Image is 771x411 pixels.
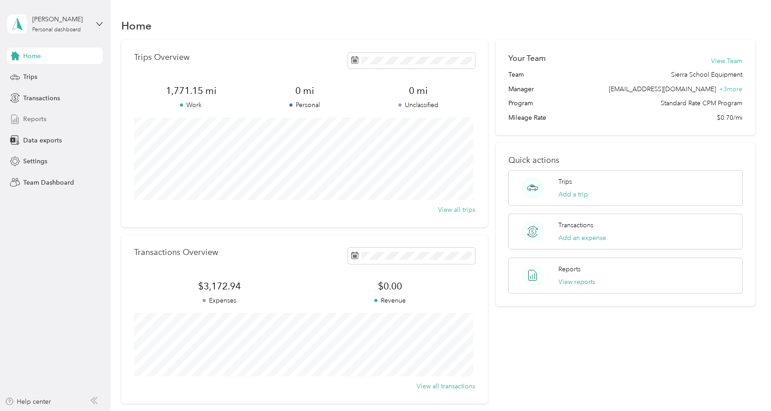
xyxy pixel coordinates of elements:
span: + 3 more [720,85,743,93]
span: Data exports [23,136,62,145]
p: Trips [558,177,572,186]
span: Home [23,51,41,61]
div: [PERSON_NAME] [32,15,89,24]
button: Help center [5,397,51,406]
p: Transactions Overview [134,248,218,257]
span: $3,172.94 [134,280,304,293]
span: Standard Rate CPM Program [661,98,743,108]
button: View Team [711,56,743,66]
span: Manager [508,84,534,94]
span: 0 mi [248,84,361,97]
span: [EMAIL_ADDRESS][DOMAIN_NAME] [609,85,716,93]
p: Personal [248,100,361,110]
p: Revenue [305,296,475,305]
h2: Your Team [508,53,546,64]
span: Program [508,98,533,108]
p: Trips Overview [134,53,189,62]
span: $0.00 [305,280,475,293]
span: Sierra School Equipment [672,70,743,79]
h1: Home [121,21,152,30]
p: Transactions [558,220,593,230]
span: $0.70/mi [717,113,743,122]
button: Add an expense [558,233,606,243]
span: Mileage Rate [508,113,546,122]
button: Add a trip [558,190,588,199]
span: Team [508,70,524,79]
span: Settings [23,157,47,166]
div: Personal dashboard [32,27,81,33]
span: 1,771.15 mi [134,84,248,97]
button: View reports [558,277,595,287]
p: Reports [558,264,581,274]
span: 0 mi [362,84,475,97]
p: Unclassified [362,100,475,110]
iframe: Everlance-gr Chat Button Frame [720,360,771,411]
span: Team Dashboard [23,178,74,187]
span: Reports [23,114,46,124]
button: View all transactions [417,382,475,391]
p: Expenses [134,296,304,305]
span: Transactions [23,93,60,103]
p: Work [134,100,248,110]
button: View all trips [438,205,475,215]
p: Quick actions [508,156,742,165]
span: Trips [23,72,37,82]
